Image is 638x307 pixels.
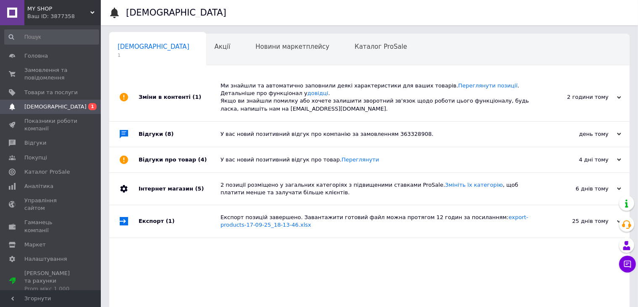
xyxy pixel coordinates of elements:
[221,214,537,229] div: Експорт позицій завершено. Завантажити готовий файл можна протягом 12 годин за посиланням:
[458,82,517,89] a: Переглянути позиції
[24,89,78,96] span: Товари та послуги
[537,217,621,225] div: 25 днів тому
[537,156,621,164] div: 4 дні тому
[24,66,78,82] span: Замовлення та повідомлення
[221,82,537,113] div: Ми знайшли та автоматично заповнили деякі характеристики для ваших товарів. . Детальніше про функ...
[27,5,90,13] span: MY SHOP
[24,139,46,147] span: Відгуки
[215,43,231,50] span: Акції
[192,94,201,100] span: (1)
[537,93,621,101] div: 2 години тому
[24,241,46,249] span: Маркет
[221,130,537,138] div: У вас новий позитивний відгук про компанію за замовленням 363328908.
[24,270,78,293] span: [PERSON_NAME] та рахунки
[537,185,621,193] div: 6 днів тому
[445,182,503,188] a: Змініть їх категорію
[139,205,221,237] div: Експорт
[198,156,207,163] span: (4)
[221,156,537,164] div: У вас новий позитивний відгук про товар.
[24,197,78,212] span: Управління сайтом
[221,214,528,228] a: export-products-17-09-25_18-13-46.xlsx
[165,131,174,137] span: (8)
[24,52,48,60] span: Головна
[195,185,204,192] span: (5)
[24,103,87,111] span: [DEMOGRAPHIC_DATA]
[27,13,101,20] div: Ваш ID: 3877358
[307,90,328,96] a: довідці
[139,173,221,205] div: Інтернет магазин
[139,122,221,147] div: Відгуки
[4,29,99,45] input: Пошук
[166,218,175,224] span: (1)
[24,183,53,190] span: Аналітика
[126,8,226,18] h1: [DEMOGRAPHIC_DATA]
[537,130,621,138] div: день тому
[118,43,189,50] span: [DEMOGRAPHIC_DATA]
[24,168,70,176] span: Каталог ProSale
[24,154,47,161] span: Покупці
[255,43,329,50] span: Новини маркетплейсу
[118,52,189,58] span: 1
[24,285,78,293] div: Prom мікс 1 000
[139,147,221,172] div: Відгуки про товар
[221,181,537,196] div: 2 позиції розміщено у загальних категоріях з підвищеними ставками ProSale. , щоб платити менше та...
[24,255,67,263] span: Налаштування
[354,43,407,50] span: Каталог ProSale
[24,117,78,132] span: Показники роботи компанії
[88,103,97,110] span: 1
[619,256,636,273] button: Чат з покупцем
[139,74,221,121] div: Зміни в контенті
[24,219,78,234] span: Гаманець компанії
[341,156,379,163] a: Переглянути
